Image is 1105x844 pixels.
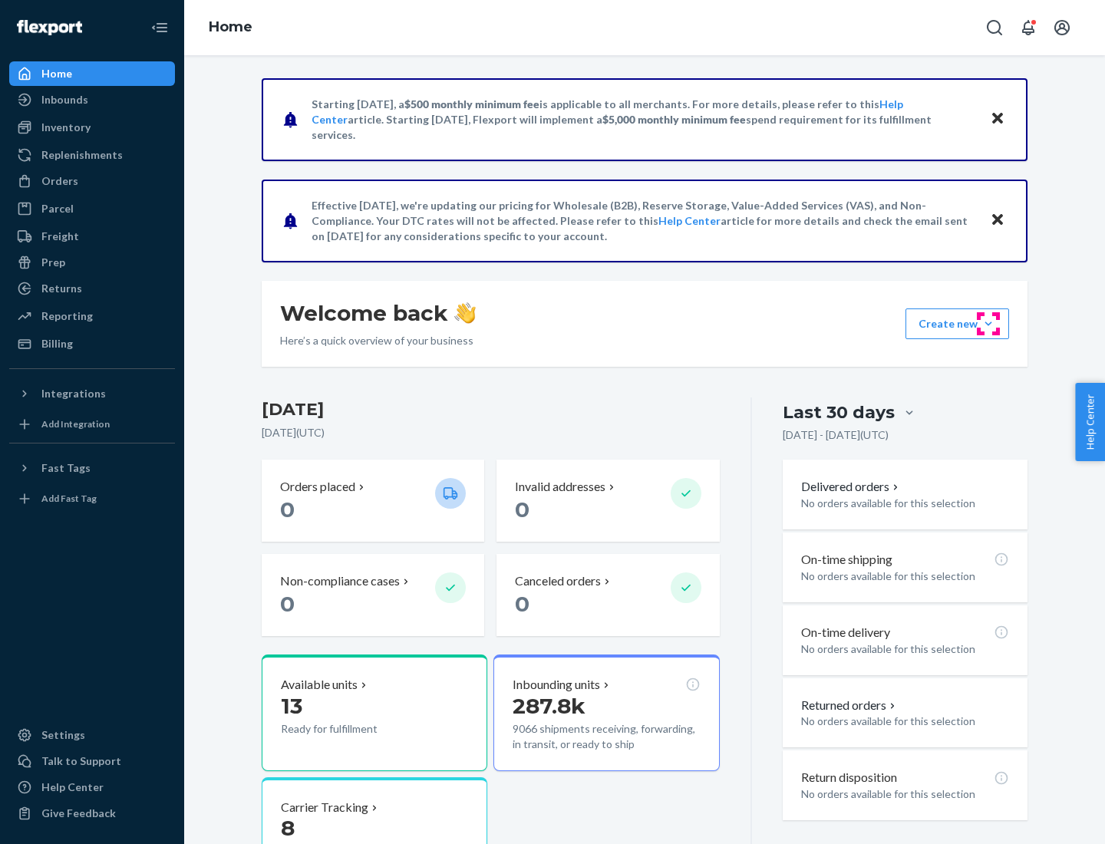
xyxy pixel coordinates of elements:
[496,460,719,542] button: Invalid addresses 0
[262,654,487,771] button: Available units13Ready for fulfillment
[280,333,476,348] p: Here’s a quick overview of your business
[281,676,358,694] p: Available units
[9,87,175,112] a: Inbounds
[9,456,175,480] button: Fast Tags
[281,721,423,737] p: Ready for fulfillment
[979,12,1010,43] button: Open Search Box
[9,331,175,356] a: Billing
[281,815,295,841] span: 8
[281,799,368,816] p: Carrier Tracking
[9,801,175,826] button: Give Feedback
[262,554,484,636] button: Non-compliance cases 0
[801,769,897,786] p: Return disposition
[454,302,476,324] img: hand-wave emoji
[41,173,78,189] div: Orders
[602,113,746,126] span: $5,000 monthly minimum fee
[281,693,302,719] span: 13
[41,229,79,244] div: Freight
[41,281,82,296] div: Returns
[9,250,175,275] a: Prep
[801,551,892,569] p: On-time shipping
[515,572,601,590] p: Canceled orders
[515,591,529,617] span: 0
[41,417,110,430] div: Add Integration
[41,753,121,769] div: Talk to Support
[493,654,719,771] button: Inbounding units287.8k9066 shipments receiving, forwarding, in transit, or ready to ship
[513,693,585,719] span: 287.8k
[41,92,88,107] div: Inbounds
[1013,12,1044,43] button: Open notifications
[280,478,355,496] p: Orders placed
[280,591,295,617] span: 0
[783,427,889,443] p: [DATE] - [DATE] ( UTC )
[9,196,175,221] a: Parcel
[312,198,975,244] p: Effective [DATE], we're updating our pricing for Wholesale (B2B), Reserve Storage, Value-Added Se...
[801,786,1009,802] p: No orders available for this selection
[801,641,1009,657] p: No orders available for this selection
[801,624,890,641] p: On-time delivery
[262,460,484,542] button: Orders placed 0
[41,336,73,351] div: Billing
[280,299,476,327] h1: Welcome back
[280,572,400,590] p: Non-compliance cases
[17,20,82,35] img: Flexport logo
[41,255,65,270] div: Prep
[513,721,700,752] p: 9066 shipments receiving, forwarding, in transit, or ready to ship
[513,676,600,694] p: Inbounding units
[144,12,175,43] button: Close Navigation
[9,61,175,86] a: Home
[9,486,175,511] a: Add Fast Tag
[801,569,1009,584] p: No orders available for this selection
[9,775,175,799] a: Help Center
[988,108,1008,130] button: Close
[41,492,97,505] div: Add Fast Tag
[41,806,116,821] div: Give Feedback
[9,723,175,747] a: Settings
[41,147,123,163] div: Replenishments
[41,780,104,795] div: Help Center
[41,727,85,743] div: Settings
[41,201,74,216] div: Parcel
[9,169,175,193] a: Orders
[1075,383,1105,461] button: Help Center
[801,478,902,496] button: Delivered orders
[209,18,252,35] a: Home
[312,97,975,143] p: Starting [DATE], a is applicable to all merchants. For more details, please refer to this article...
[9,143,175,167] a: Replenishments
[1047,12,1077,43] button: Open account menu
[988,209,1008,232] button: Close
[515,496,529,523] span: 0
[801,714,1009,729] p: No orders available for this selection
[196,5,265,50] ol: breadcrumbs
[801,697,899,714] button: Returned orders
[262,397,720,422] h3: [DATE]
[41,66,72,81] div: Home
[9,381,175,406] button: Integrations
[262,425,720,440] p: [DATE] ( UTC )
[9,749,175,773] a: Talk to Support
[9,276,175,301] a: Returns
[41,460,91,476] div: Fast Tags
[41,120,91,135] div: Inventory
[658,214,721,227] a: Help Center
[280,496,295,523] span: 0
[9,115,175,140] a: Inventory
[515,478,605,496] p: Invalid addresses
[9,412,175,437] a: Add Integration
[496,554,719,636] button: Canceled orders 0
[9,304,175,328] a: Reporting
[41,308,93,324] div: Reporting
[9,224,175,249] a: Freight
[783,401,895,424] div: Last 30 days
[905,308,1009,339] button: Create new
[404,97,539,110] span: $500 monthly minimum fee
[41,386,106,401] div: Integrations
[801,496,1009,511] p: No orders available for this selection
